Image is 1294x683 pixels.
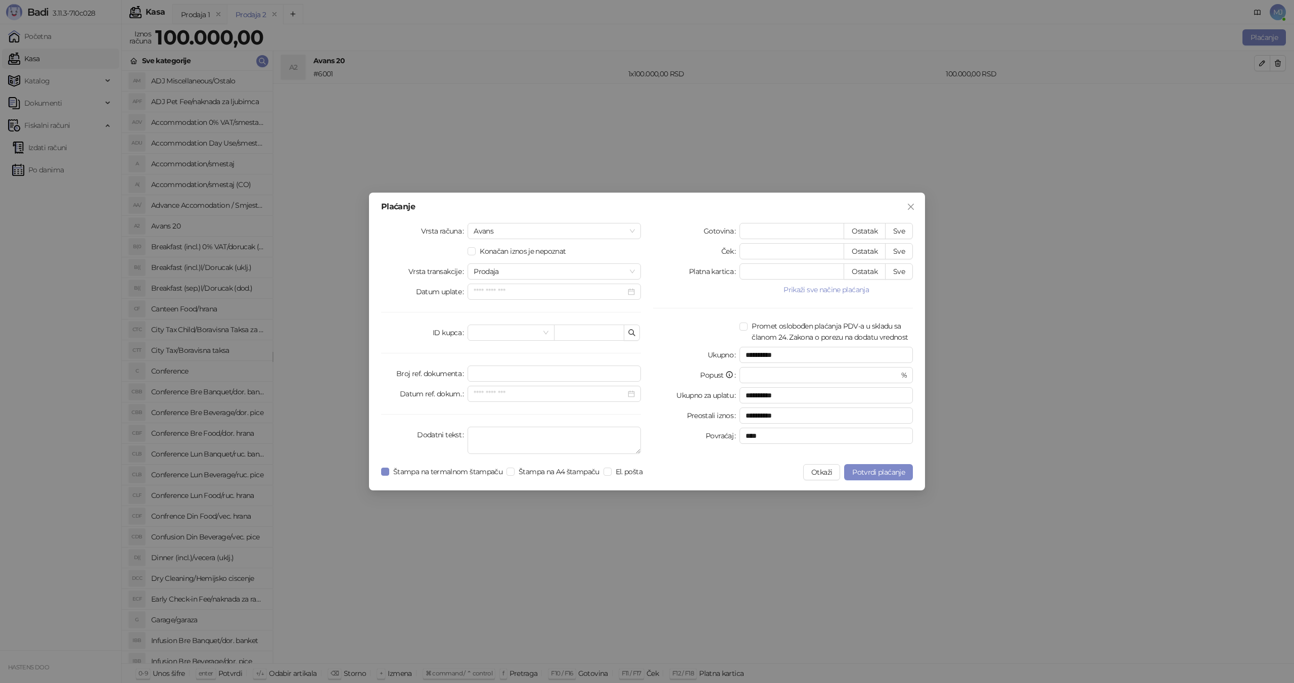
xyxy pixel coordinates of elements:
button: Sve [885,263,913,280]
label: ID kupca [433,325,468,341]
button: Ostatak [844,263,886,280]
span: Konačan iznos je nepoznat [476,246,570,257]
label: Vrsta računa [421,223,468,239]
input: Broj ref. dokumenta [468,366,641,382]
label: Ukupno za uplatu [676,387,740,403]
span: El. pošta [612,466,646,477]
span: close [907,203,915,211]
span: Potvrdi plaćanje [852,468,905,477]
button: Ostatak [844,243,886,259]
label: Vrsta transakcije [408,263,468,280]
input: Datum uplate [474,286,626,297]
label: Datum ref. dokum. [400,386,468,402]
button: Prikaži sve načine plaćanja [740,284,913,296]
label: Platna kartica [689,263,740,280]
span: Štampa na termalnom štampaču [389,466,506,477]
label: Dodatni tekst [417,427,468,443]
span: Avans [474,223,635,239]
span: Promet oslobođen plaćanja PDV-a u skladu sa članom 24. Zakona o porezu na dodatu vrednost [748,321,913,343]
button: Ostatak [844,223,886,239]
button: Potvrdi plaćanje [844,464,913,480]
span: Zatvori [903,203,919,211]
label: Ček [721,243,740,259]
div: Plaćanje [381,203,913,211]
label: Ukupno [708,347,740,363]
label: Povraćaj [706,428,740,444]
label: Popust [700,367,740,383]
button: Close [903,199,919,215]
span: Prodaja [474,264,635,279]
button: Otkaži [803,464,840,480]
label: Gotovina [704,223,740,239]
input: Datum ref. dokum. [474,388,626,399]
button: Sve [885,223,913,239]
label: Preostali iznos [687,407,740,424]
span: Štampa na A4 štampaču [515,466,604,477]
textarea: Dodatni tekst [468,427,641,454]
button: Sve [885,243,913,259]
label: Broj ref. dokumenta [396,366,468,382]
label: Datum uplate [416,284,468,300]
